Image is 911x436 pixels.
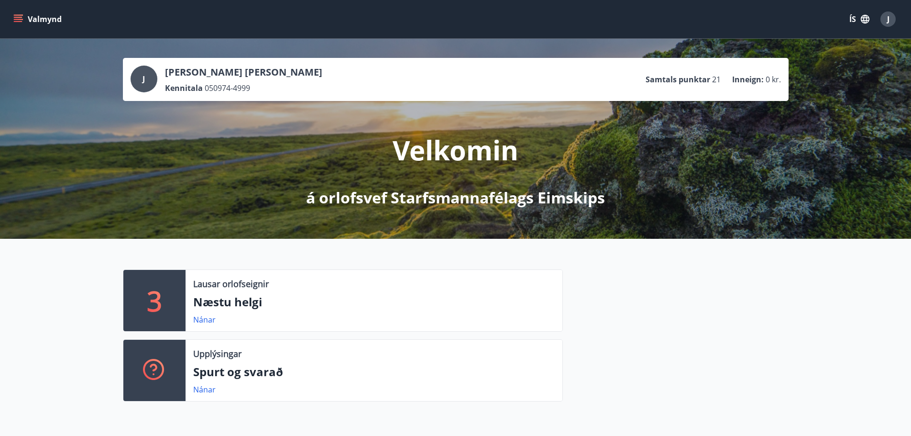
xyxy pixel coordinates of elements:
p: á orlofsvef Starfsmannafélags Eimskips [306,187,605,208]
p: Upplýsingar [193,347,241,360]
p: Inneign : [732,74,764,85]
p: Samtals punktar [646,74,710,85]
span: 21 [712,74,721,85]
button: menu [11,11,66,28]
button: ÍS [844,11,875,28]
span: 050974-4999 [205,83,250,93]
p: [PERSON_NAME] [PERSON_NAME] [165,66,322,79]
p: Lausar orlofseignir [193,278,269,290]
span: J [143,74,145,84]
p: Næstu helgi [193,294,555,310]
span: J [887,14,889,24]
p: 3 [147,282,162,319]
p: Kennitala [165,83,203,93]
a: Nánar [193,314,216,325]
span: 0 kr. [766,74,781,85]
button: J [877,8,900,31]
p: Velkomin [393,132,518,168]
p: Spurt og svarað [193,364,555,380]
a: Nánar [193,384,216,395]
